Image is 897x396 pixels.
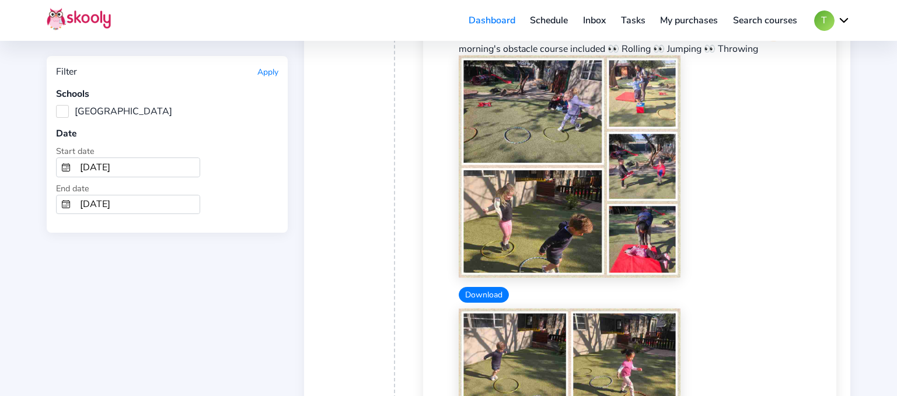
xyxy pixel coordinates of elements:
[652,11,725,30] a: My purchases
[47,8,111,30] img: Skooly
[56,183,89,194] span: End date
[75,195,200,214] input: To Date
[61,199,71,209] ion-icon: calendar outline
[459,55,681,278] img: 202312050916466260293468980096855083521435584265202508251014369365369968226177.jpg
[461,11,523,30] a: Dashboard
[56,105,172,118] label: [GEOGRAPHIC_DATA]
[725,11,805,30] a: Search courses
[613,11,653,30] a: Tasks
[814,10,850,31] button: Tchevron down outline
[75,158,200,177] input: From Date
[61,163,71,172] ion-icon: calendar outline
[56,65,77,78] div: Filter
[523,11,576,30] a: Schedule
[56,87,278,100] div: Schools
[57,195,75,214] button: calendar outline
[56,127,278,140] div: Date
[459,30,829,55] p: Ok so we have warmed up our brains🧠 time now to warm up our muscles💪🏻. This morning's obstacle co...
[57,158,75,177] button: calendar outline
[575,11,613,30] a: Inbox
[459,287,509,303] button: Download
[56,145,95,157] span: Start date
[257,66,278,78] button: Apply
